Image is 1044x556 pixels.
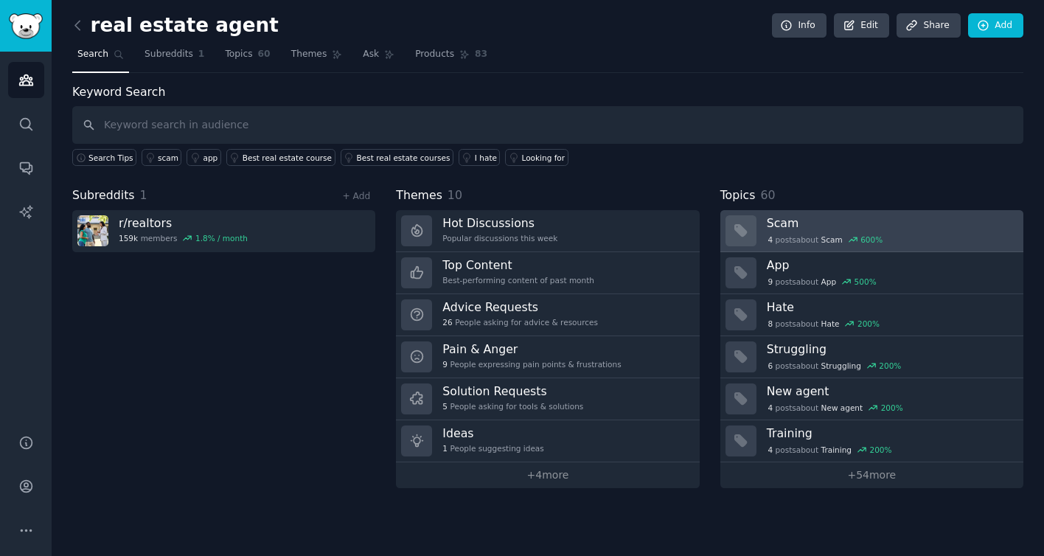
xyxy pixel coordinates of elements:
a: Top ContentBest-performing content of past month [396,252,699,294]
button: Search Tips [72,149,136,166]
a: Themes [286,43,348,73]
img: realtors [77,215,108,246]
div: post s about [767,359,902,372]
div: Best real estate course [243,153,332,163]
span: 1 [198,48,205,61]
div: People asking for advice & resources [442,317,598,327]
span: Ask [363,48,379,61]
a: +54more [720,462,1023,488]
h3: New agent [767,383,1013,399]
a: Best real estate courses [341,149,453,166]
a: App9postsaboutApp500% [720,252,1023,294]
span: Topics [225,48,252,61]
div: Best real estate courses [357,153,450,163]
div: 1.8 % / month [195,233,248,243]
div: I hate [475,153,497,163]
a: Hate8postsaboutHate200% [720,294,1023,336]
div: post s about [767,233,884,246]
a: Advice Requests26People asking for advice & resources [396,294,699,336]
h3: Pain & Anger [442,341,621,357]
div: 200 % [857,319,880,329]
a: Scam4postsaboutScam600% [720,210,1023,252]
a: + Add [342,191,370,201]
span: 9 [768,277,773,287]
div: 200 % [879,361,901,371]
h3: Ideas [442,425,543,441]
a: Looking for [505,149,568,166]
span: Struggling [821,361,861,371]
span: 4 [768,234,773,245]
div: scam [158,153,178,163]
span: 4 [768,445,773,455]
input: Keyword search in audience [72,106,1023,144]
h3: Struggling [767,341,1013,357]
a: Ideas1People suggesting ideas [396,420,699,462]
h3: Hot Discussions [442,215,557,231]
span: Search Tips [88,153,133,163]
a: I hate [459,149,501,166]
h2: real estate agent [72,14,279,38]
span: 1 [140,188,147,202]
div: Best-performing content of past month [442,275,594,285]
span: 5 [442,401,448,411]
a: Solution Requests5People asking for tools & solutions [396,378,699,420]
a: app [187,149,220,166]
div: 200 % [881,403,903,413]
span: 1 [442,443,448,454]
a: Struggling6postsaboutStruggling200% [720,336,1023,378]
a: r/realtors159kmembers1.8% / month [72,210,375,252]
span: 60 [258,48,271,61]
span: Topics [720,187,756,205]
div: People expressing pain points & frustrations [442,359,621,369]
h3: Advice Requests [442,299,598,315]
a: Search [72,43,129,73]
div: 200 % [870,445,892,455]
h3: r/ realtors [119,215,248,231]
span: Products [415,48,454,61]
a: Topics60 [220,43,275,73]
span: 10 [448,188,462,202]
span: 4 [768,403,773,413]
img: GummySearch logo [9,13,43,39]
span: Scam [821,234,843,245]
a: Pain & Anger9People expressing pain points & frustrations [396,336,699,378]
div: Popular discussions this week [442,233,557,243]
h3: Hate [767,299,1013,315]
span: New agent [821,403,863,413]
a: Products83 [410,43,493,73]
div: post s about [767,317,881,330]
span: App [821,277,837,287]
span: Hate [821,319,840,329]
span: 159k [119,233,138,243]
h3: Training [767,425,1013,441]
a: Hot DiscussionsPopular discussions this week [396,210,699,252]
span: 8 [768,319,773,329]
div: post s about [767,443,894,456]
a: Subreddits1 [139,43,209,73]
span: 26 [442,317,452,327]
div: members [119,233,248,243]
span: 83 [475,48,487,61]
h3: Top Content [442,257,594,273]
span: Search [77,48,108,61]
div: app [203,153,217,163]
div: 600 % [860,234,883,245]
a: Edit [834,13,889,38]
a: scam [142,149,181,166]
div: People asking for tools & solutions [442,401,583,411]
div: People suggesting ideas [442,443,543,454]
div: post s about [767,401,905,414]
a: Share [897,13,960,38]
span: Themes [291,48,327,61]
div: post s about [767,275,878,288]
a: Ask [358,43,400,73]
a: Training4postsaboutTraining200% [720,420,1023,462]
h3: App [767,257,1013,273]
span: 60 [760,188,775,202]
span: Training [821,445,852,455]
a: New agent4postsaboutNew agent200% [720,378,1023,420]
span: 6 [768,361,773,371]
a: Info [772,13,826,38]
label: Keyword Search [72,85,165,99]
span: Subreddits [72,187,135,205]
